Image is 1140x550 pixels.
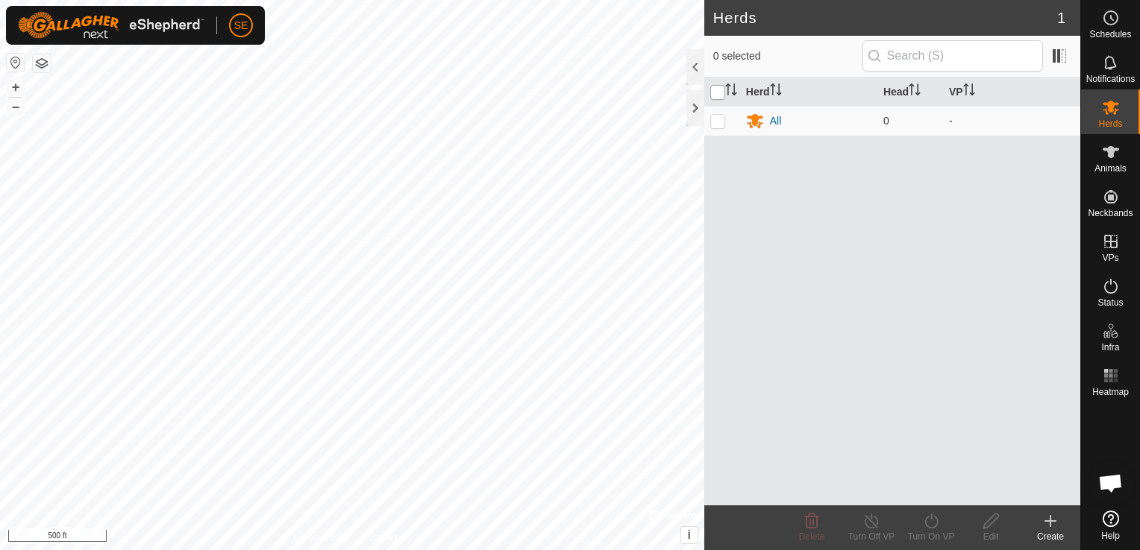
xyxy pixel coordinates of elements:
p-sorticon: Activate to sort [909,86,921,98]
span: Status [1097,298,1123,307]
span: i [688,528,691,541]
td: - [943,106,1080,136]
span: SE [234,18,248,34]
button: Reset Map [7,54,25,72]
input: Search (S) [862,40,1043,72]
span: Heatmap [1092,388,1129,396]
a: Contact Us [367,531,411,544]
button: Map Layers [33,54,51,72]
span: Schedules [1089,30,1131,39]
span: Delete [799,531,825,542]
th: VP [943,78,1080,107]
p-sorticon: Activate to sort [770,86,782,98]
img: Gallagher Logo [18,12,204,39]
button: + [7,78,25,96]
button: – [7,98,25,116]
span: VPs [1102,253,1118,262]
span: Infra [1101,343,1119,352]
th: Head [877,78,943,107]
span: 0 selected [713,48,862,64]
div: Open chat [1089,461,1133,505]
a: Privacy Policy [293,531,349,544]
button: i [681,527,698,543]
span: 1 [1057,7,1065,29]
a: Help [1081,505,1140,546]
div: Turn Off VP [842,530,901,543]
span: Neckbands [1088,209,1133,218]
h2: Herds [713,9,1057,27]
th: Herd [740,78,877,107]
span: Help [1101,531,1120,540]
div: Create [1021,530,1080,543]
span: Notifications [1086,75,1135,83]
span: 0 [883,115,889,127]
div: Edit [961,530,1021,543]
p-sorticon: Activate to sort [963,86,975,98]
div: Turn On VP [901,530,961,543]
p-sorticon: Activate to sort [725,86,737,98]
span: Animals [1094,164,1127,173]
div: All [770,113,782,129]
span: Herds [1098,119,1122,128]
